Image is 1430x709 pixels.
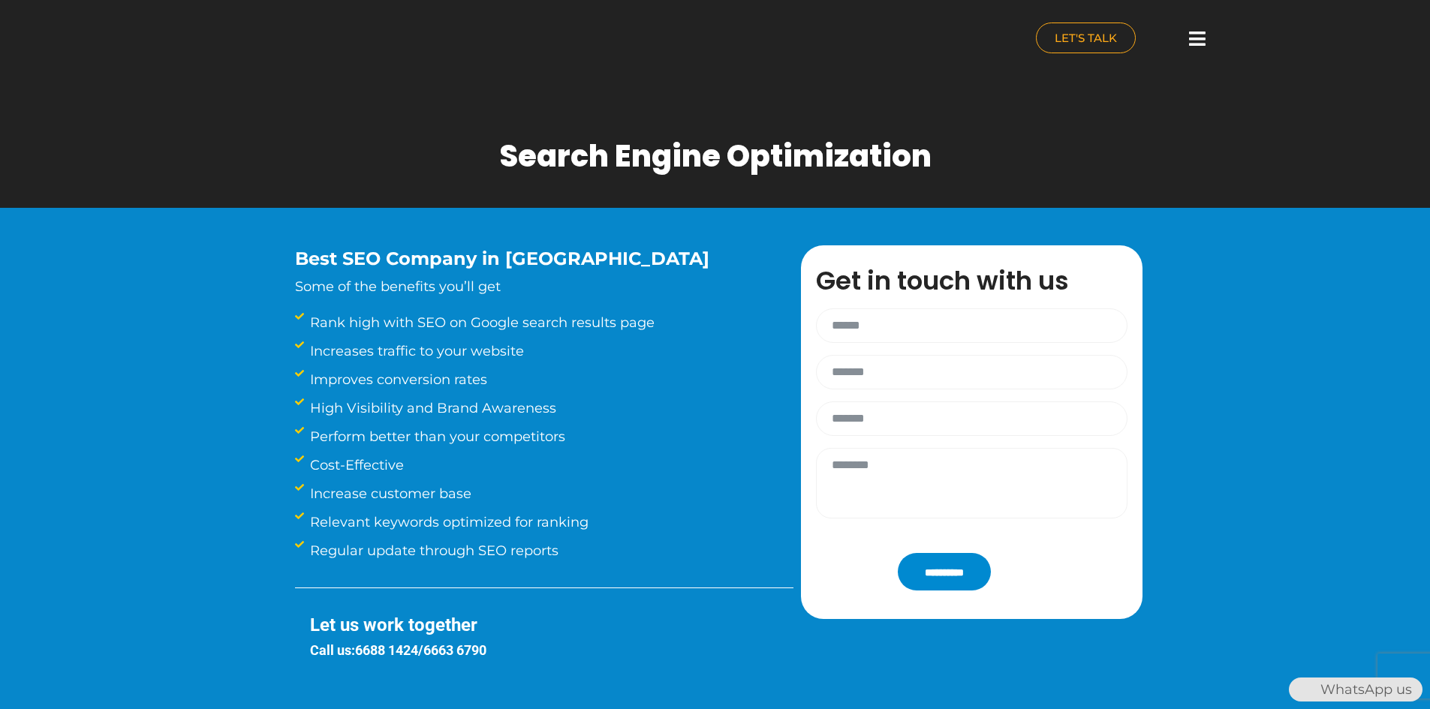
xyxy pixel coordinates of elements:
a: WhatsAppWhatsApp us [1289,681,1422,698]
span: Increase customer base [306,483,471,504]
h3: Let us work together [310,614,793,636]
div: Some of the benefits you’ll get [295,248,756,297]
a: nuance-qatar_logo [182,8,708,73]
span: Rank high with SEO on Google search results page [306,312,655,333]
span: Perform better than your competitors [306,426,565,447]
a: LET'S TALK [1036,23,1136,53]
img: WhatsApp [1290,677,1314,701]
span: Cost-Effective [306,455,404,476]
a: 6688 1424 [355,642,418,658]
h4: Call us: / [310,642,793,659]
span: LET'S TALK [1055,32,1117,44]
h1: Search Engine Optimization [499,138,932,174]
span: Increases traffic to your website [306,341,524,362]
img: nuance-qatar_logo [182,8,309,73]
span: High Visibility and Brand Awareness [306,398,556,419]
span: Relevant keywords optimized for ranking [306,512,589,533]
a: 6663 6790 [423,642,486,658]
div: WhatsApp us [1289,677,1422,701]
span: Improves conversion rates [306,369,487,390]
h3: Best SEO Company in [GEOGRAPHIC_DATA] [295,248,756,270]
span: Regular update through SEO reports [306,540,558,561]
form: Contact form [808,308,1135,590]
h3: Get in touch with us [816,268,1142,293]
